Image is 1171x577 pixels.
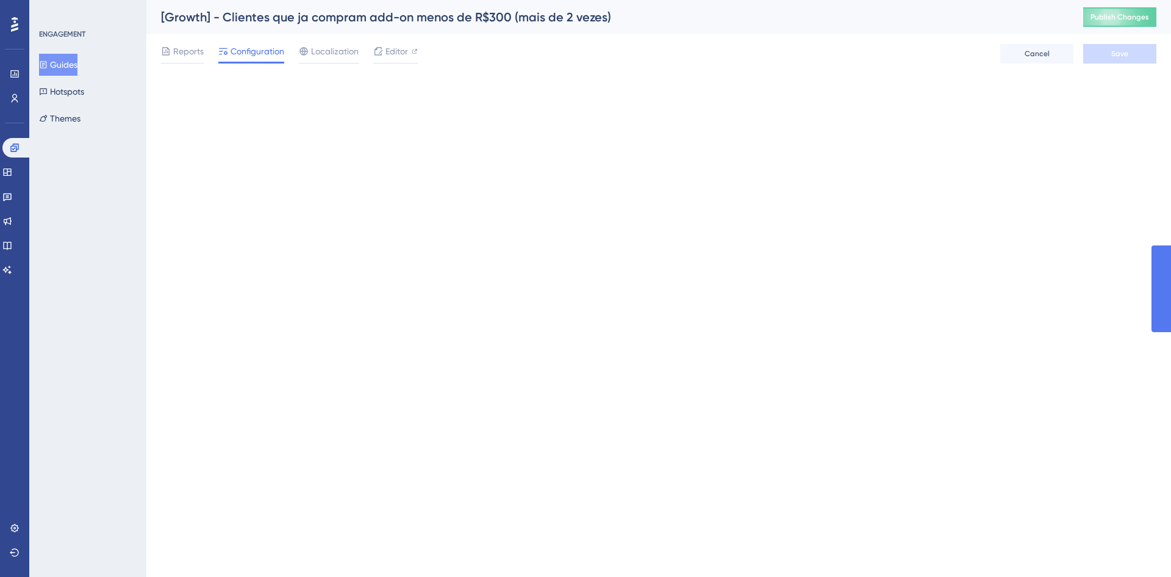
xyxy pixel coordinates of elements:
button: Save [1083,44,1156,64]
span: Editor [385,44,408,59]
div: ENGAGEMENT [39,29,85,39]
button: Hotspots [39,81,84,103]
span: Publish Changes [1090,12,1149,22]
button: Cancel [1000,44,1073,64]
button: Themes [39,107,81,129]
span: Cancel [1025,49,1050,59]
span: Configuration [231,44,284,59]
button: Guides [39,54,77,76]
div: [Growth] - Clientes que ja compram add-on menos de R$300 (mais de 2 vezes) [161,9,1053,26]
span: Save [1111,49,1128,59]
span: Localization [311,44,359,59]
button: Publish Changes [1083,7,1156,27]
span: Reports [173,44,204,59]
iframe: UserGuiding AI Assistant Launcher [1120,529,1156,565]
